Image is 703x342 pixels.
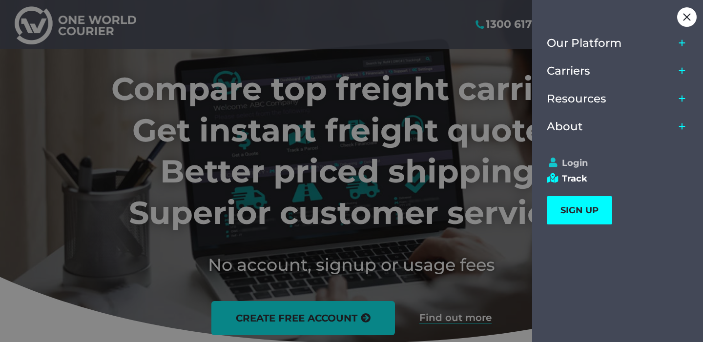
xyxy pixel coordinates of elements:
span: Resources [547,92,606,105]
a: About [547,113,675,141]
span: Our Platform [547,37,621,50]
span: About [547,120,583,133]
span: SIGN UP [560,205,599,216]
a: Carriers [547,57,675,85]
a: Login [547,158,680,168]
a: Resources [547,85,675,113]
span: Carriers [547,64,590,78]
a: Track [547,173,680,184]
div: Close [677,7,697,27]
a: Our Platform [547,29,675,57]
a: SIGN UP [547,196,612,224]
